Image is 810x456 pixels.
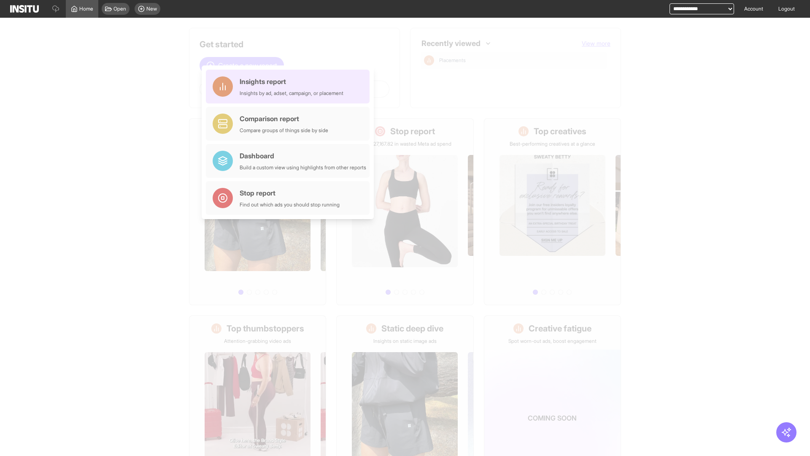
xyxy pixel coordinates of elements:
[240,127,328,134] div: Compare groups of things side by side
[240,90,343,97] div: Insights by ad, adset, campaign, or placement
[113,5,126,12] span: Open
[146,5,157,12] span: New
[10,5,39,13] img: Logo
[240,76,343,87] div: Insights report
[240,188,340,198] div: Stop report
[240,201,340,208] div: Find out which ads you should stop running
[79,5,93,12] span: Home
[240,151,366,161] div: Dashboard
[240,114,328,124] div: Comparison report
[240,164,366,171] div: Build a custom view using highlights from other reports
